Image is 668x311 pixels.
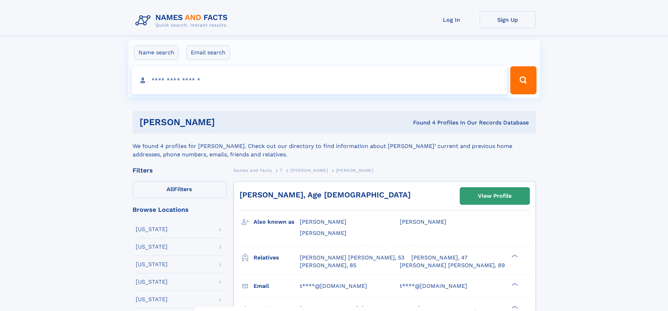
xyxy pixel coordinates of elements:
[133,11,234,30] img: Logo Names and Facts
[510,253,518,258] div: ❯
[460,188,529,204] a: View Profile
[400,218,446,225] span: [PERSON_NAME]
[133,167,227,174] div: Filters
[136,279,168,285] div: [US_STATE]
[186,45,230,60] label: Email search
[300,218,346,225] span: [PERSON_NAME]
[133,134,536,159] div: We found 4 profiles for [PERSON_NAME]. Check out our directory to find information about [PERSON_...
[133,181,227,198] label: Filters
[480,11,536,28] a: Sign Up
[132,66,507,94] input: search input
[290,166,328,175] a: [PERSON_NAME]
[134,45,179,60] label: Name search
[411,254,467,262] a: [PERSON_NAME], 47
[136,297,168,302] div: [US_STATE]
[167,186,174,192] span: All
[336,168,373,173] span: [PERSON_NAME]
[300,254,404,262] a: [PERSON_NAME] [PERSON_NAME], 53
[234,166,272,175] a: Names and Facts
[254,280,300,292] h3: Email
[239,190,411,199] a: [PERSON_NAME], Age [DEMOGRAPHIC_DATA]
[424,11,480,28] a: Log In
[478,188,512,204] div: View Profile
[280,166,283,175] a: T
[290,168,328,173] span: [PERSON_NAME]
[254,252,300,264] h3: Relatives
[254,216,300,228] h3: Also known as
[400,262,505,269] a: [PERSON_NAME] [PERSON_NAME], 89
[136,227,168,232] div: [US_STATE]
[140,118,314,127] h1: [PERSON_NAME]
[510,305,518,309] div: ❯
[314,119,529,127] div: Found 4 Profiles In Our Records Database
[300,230,346,236] span: [PERSON_NAME]
[133,207,227,213] div: Browse Locations
[136,244,168,250] div: [US_STATE]
[510,66,536,94] button: Search Button
[510,282,518,286] div: ❯
[280,168,283,173] span: T
[136,262,168,267] div: [US_STATE]
[300,262,356,269] a: [PERSON_NAME], 85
